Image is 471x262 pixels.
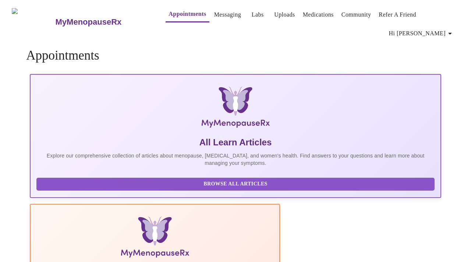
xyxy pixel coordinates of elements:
a: Refer a Friend [379,10,416,20]
span: Browse All Articles [44,180,427,189]
h5: All Learn Articles [36,137,435,148]
a: Appointments [169,9,206,19]
a: Messaging [214,10,241,20]
a: Uploads [274,10,295,20]
span: Hi [PERSON_NAME] [389,28,454,39]
button: Messaging [211,7,244,22]
a: MyMenopauseRx [54,9,151,35]
button: Appointments [166,7,209,22]
button: Uploads [271,7,298,22]
button: Labs [246,7,269,22]
a: Medications [303,10,334,20]
p: Explore our comprehensive collection of articles about menopause, [MEDICAL_DATA], and women's hea... [36,152,435,167]
a: Community [341,10,371,20]
a: Browse All Articles [36,180,436,187]
button: Refer a Friend [376,7,419,22]
button: Hi [PERSON_NAME] [386,26,457,41]
button: Community [339,7,374,22]
img: Menopause Manual [74,216,235,261]
h3: MyMenopauseRx [56,17,122,27]
button: Browse All Articles [36,178,435,191]
h4: Appointments [26,48,445,63]
img: MyMenopauseRx Logo [98,86,373,131]
img: MyMenopauseRx Logo [12,8,54,36]
a: Labs [252,10,264,20]
button: Medications [300,7,337,22]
